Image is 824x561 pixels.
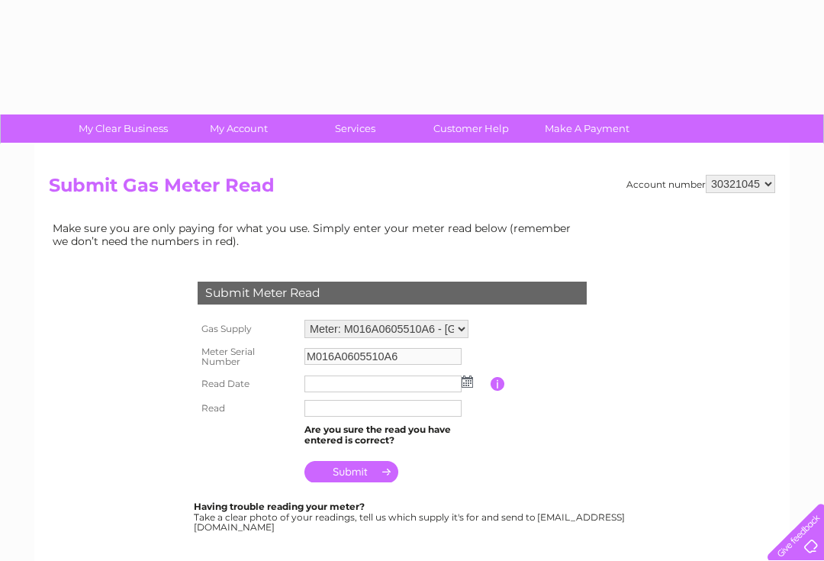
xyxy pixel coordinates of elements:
[304,461,398,482] input: Submit
[194,372,301,396] th: Read Date
[408,114,534,143] a: Customer Help
[194,501,627,533] div: Take a clear photo of your readings, tell us which supply it's for and send to [EMAIL_ADDRESS][DO...
[462,376,473,388] img: ...
[194,342,301,372] th: Meter Serial Number
[194,396,301,421] th: Read
[292,114,418,143] a: Services
[49,218,583,250] td: Make sure you are only paying for what you use. Simply enter your meter read below (remember we d...
[176,114,302,143] a: My Account
[491,377,505,391] input: Information
[524,114,650,143] a: Make A Payment
[194,316,301,342] th: Gas Supply
[60,114,186,143] a: My Clear Business
[301,421,491,450] td: Are you sure the read you have entered is correct?
[49,175,775,204] h2: Submit Gas Meter Read
[626,175,775,193] div: Account number
[194,501,365,512] b: Having trouble reading your meter?
[198,282,587,305] div: Submit Meter Read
